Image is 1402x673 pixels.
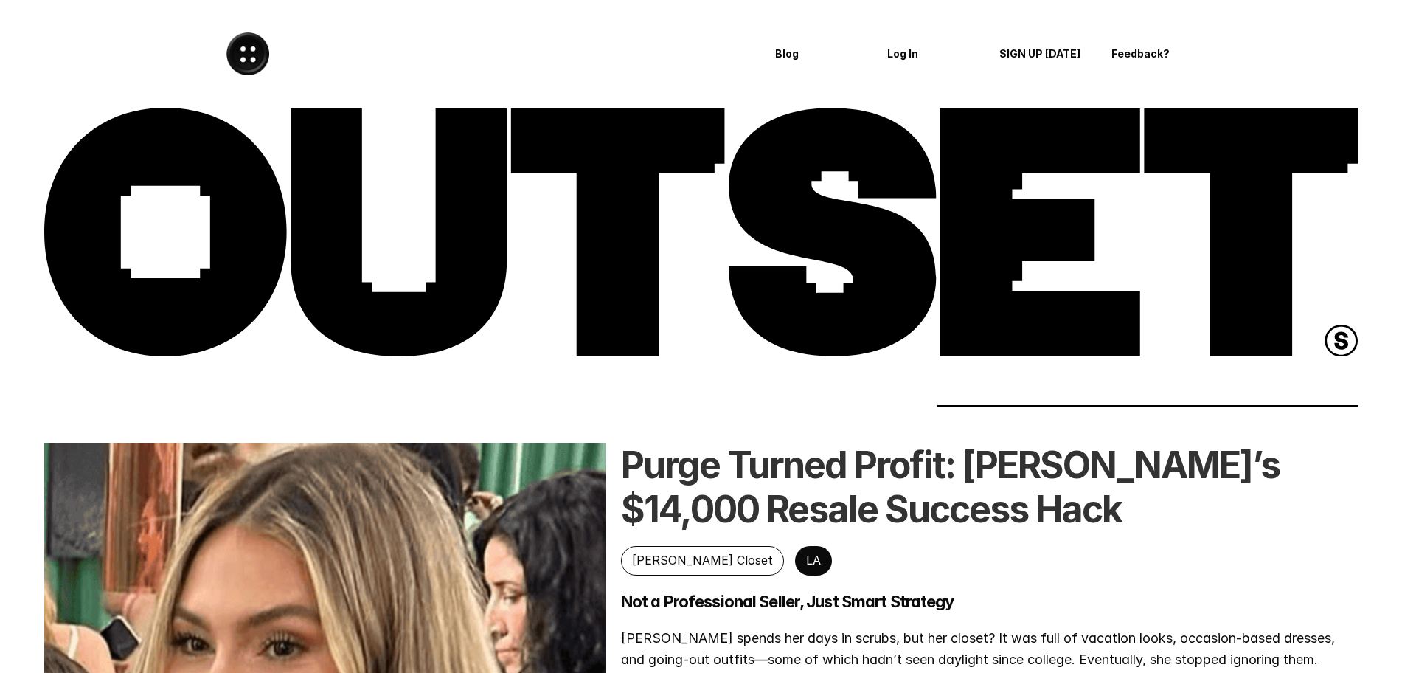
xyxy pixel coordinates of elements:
a: Blog [765,35,870,73]
a: Log In [877,35,982,73]
a: SIGN UP [DATE] [989,35,1094,73]
h1: Purge Turned Profit: [PERSON_NAME]’s $14,000 Resale Success Hack [621,443,1358,531]
p: Blog [775,48,859,61]
p: SIGN UP [DATE] [999,48,1083,61]
p: Feedback? [1111,48,1195,61]
p: Log In [887,48,971,61]
p: [PERSON_NAME] spends her days in scrubs, but her closet? It was full of vacation looks, occasion-... [621,628,1358,671]
strong: Not a Professional Seller, Just Smart Strategy [621,592,954,611]
a: Feedback? [1101,35,1206,73]
p: [PERSON_NAME] Closet [632,553,773,567]
h2: _________________________________________________________ [915,386,1358,412]
p: LA [806,553,821,567]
